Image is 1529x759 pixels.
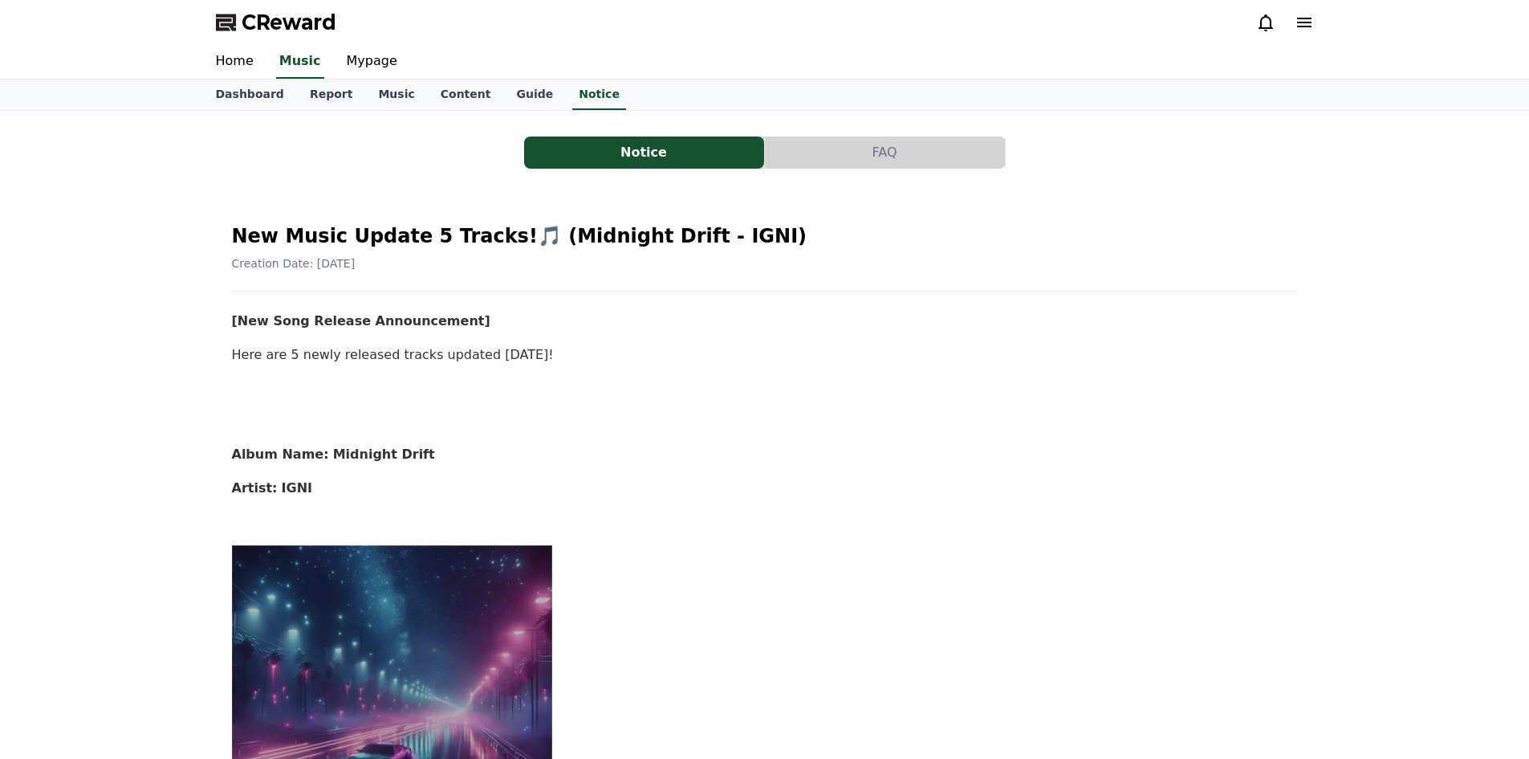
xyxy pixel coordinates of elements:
[524,137,764,169] button: Notice
[572,80,626,110] a: Notice
[232,345,1298,365] p: Here are 5 newly released tracks updated [DATE]!
[365,80,427,110] a: Music
[297,80,366,110] a: Report
[242,10,336,35] span: CReward
[524,137,765,169] a: Notice
[203,45,266,79] a: Home
[765,137,1006,169] a: FAQ
[276,45,324,79] a: Music
[232,257,356,270] span: Creation Date: [DATE]
[503,80,566,110] a: Guide
[232,223,1298,249] h2: New Music Update 5 Tracks!🎵 (Midnight Drift - IGNI)
[232,480,278,496] strong: Artist:
[216,10,336,35] a: CReward
[765,137,1005,169] button: FAQ
[203,80,297,110] a: Dashboard
[232,447,329,462] strong: Album Name:
[282,480,312,496] strong: IGNI
[428,80,504,110] a: Content
[232,313,490,328] strong: [New Song Release Announcement]
[333,447,435,462] strong: Midnight Drift
[334,45,410,79] a: Mypage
